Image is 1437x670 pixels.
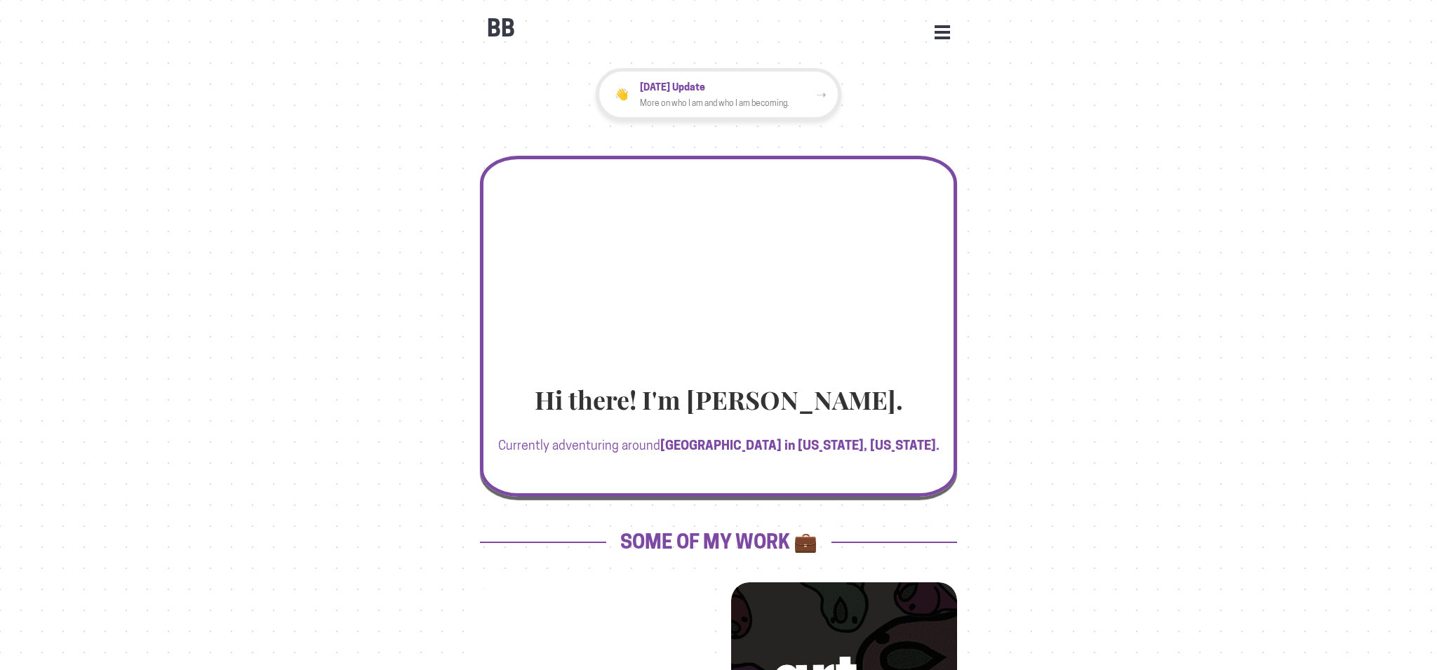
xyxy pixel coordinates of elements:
div: 👋 [610,83,633,106]
a: Hi there! I'm [PERSON_NAME].Currently adventuring around[GEOGRAPHIC_DATA] in [US_STATE], [US_STATE]. [480,156,957,497]
b: [GEOGRAPHIC_DATA] in [US_STATE], [US_STATE]. [660,438,940,453]
p: [DATE] Update [640,79,816,95]
h2: Some of my work 💼 [480,532,957,553]
div: ➝ [816,84,827,105]
p: More on who I am and who I am becoming. [640,96,816,110]
a: Currently adventuring around [498,438,940,453]
button: Open Menu [935,25,950,38]
h1: Hi there! I'm [PERSON_NAME]. [494,386,943,414]
b: BB [487,15,515,42]
a: 👋[DATE] UpdateMore on who I am and who I am becoming.➝ [480,68,957,121]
